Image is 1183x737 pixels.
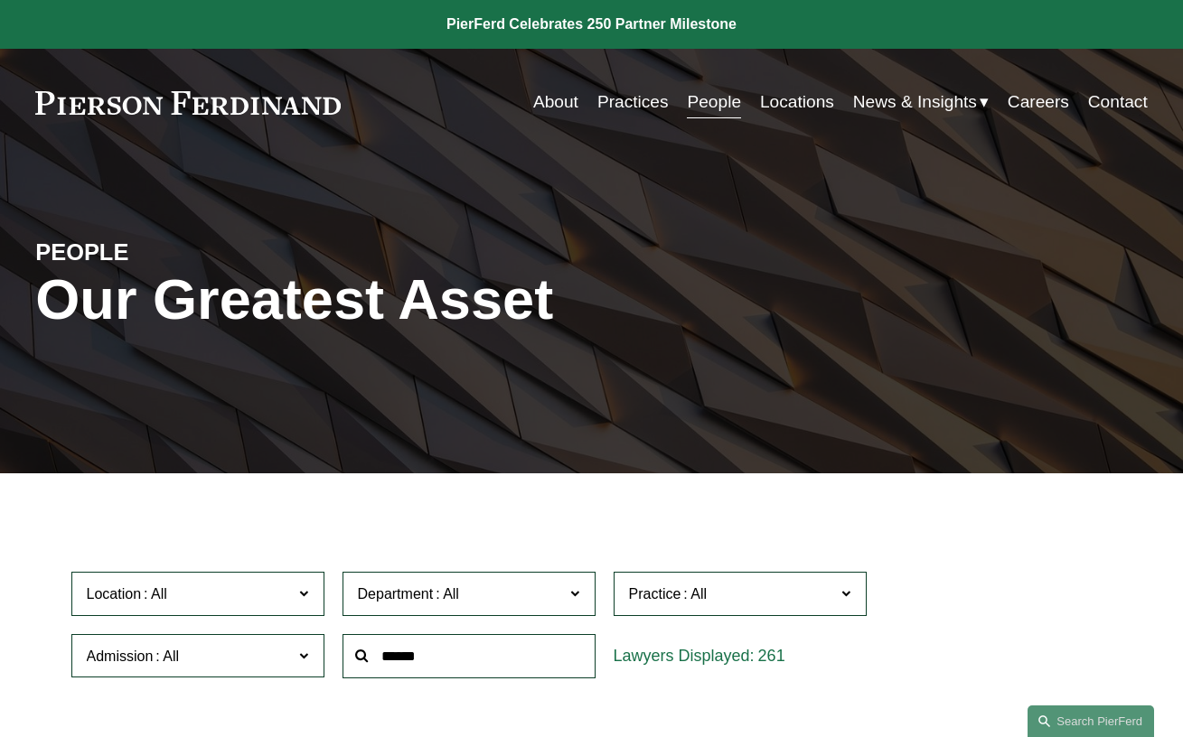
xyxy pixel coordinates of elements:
a: folder dropdown [853,85,989,119]
span: News & Insights [853,87,977,117]
span: Practice [629,586,681,602]
a: Locations [760,85,834,119]
span: Department [358,586,434,602]
a: Search this site [1028,705,1154,737]
span: 261 [758,647,785,665]
a: People [687,85,741,119]
a: Practices [597,85,669,119]
span: Location [87,586,142,602]
a: About [533,85,578,119]
h4: PEOPLE [35,238,314,266]
h1: Our Greatest Asset [35,266,776,331]
span: Admission [87,648,154,664]
a: Contact [1088,85,1148,119]
a: Careers [1008,85,1069,119]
